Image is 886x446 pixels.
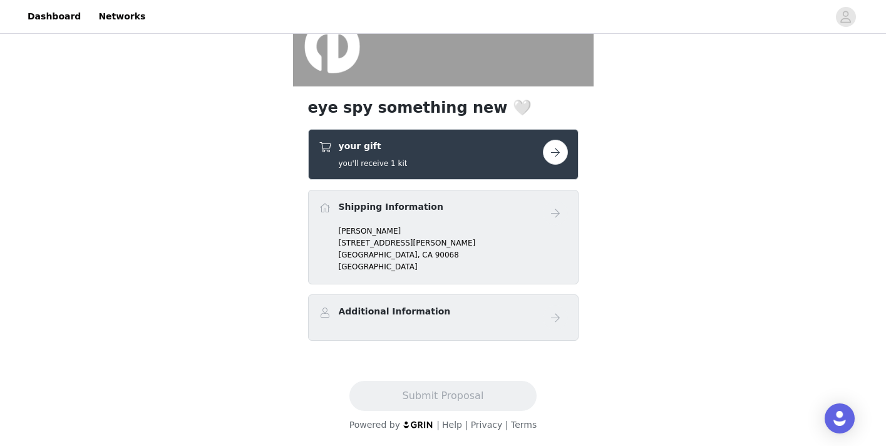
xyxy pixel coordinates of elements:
a: Help [442,420,462,430]
span: [GEOGRAPHIC_DATA], [339,251,420,259]
a: Terms [511,420,537,430]
span: | [465,420,468,430]
p: [PERSON_NAME] [339,226,568,237]
h4: Additional Information [339,305,451,318]
div: Shipping Information [308,190,579,284]
a: Dashboard [20,3,88,31]
h1: eye spy something new 🤍 [308,96,579,119]
h4: Shipping Information [339,200,443,214]
div: your gift [308,129,579,180]
span: | [436,420,440,430]
a: Networks [91,3,153,31]
div: avatar [840,7,852,27]
div: Additional Information [308,294,579,341]
span: Powered by [349,420,400,430]
p: [STREET_ADDRESS][PERSON_NAME] [339,237,568,249]
span: CA [422,251,433,259]
div: Open Intercom Messenger [825,403,855,433]
span: 90068 [435,251,459,259]
a: Privacy [471,420,503,430]
h5: you'll receive 1 kit [339,158,408,169]
p: [GEOGRAPHIC_DATA] [339,261,568,272]
button: Submit Proposal [349,381,537,411]
span: | [505,420,508,430]
h4: your gift [339,140,408,153]
img: logo [403,420,434,428]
